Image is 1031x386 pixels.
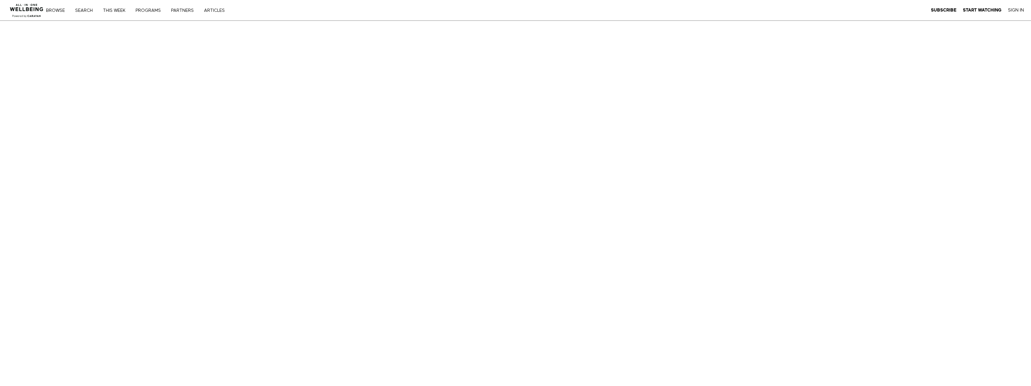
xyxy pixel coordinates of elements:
strong: Start Watching [963,8,1002,12]
a: Start Watching [963,7,1002,13]
a: ARTICLES [202,8,232,13]
nav: Primary [51,7,238,13]
a: PARTNERS [169,8,201,13]
a: Search [73,8,99,13]
a: Sign In [1008,7,1024,13]
a: Subscribe [931,7,956,13]
strong: Subscribe [931,8,956,12]
a: Browse [44,8,72,13]
a: THIS WEEK [101,8,132,13]
a: PROGRAMS [133,8,168,13]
